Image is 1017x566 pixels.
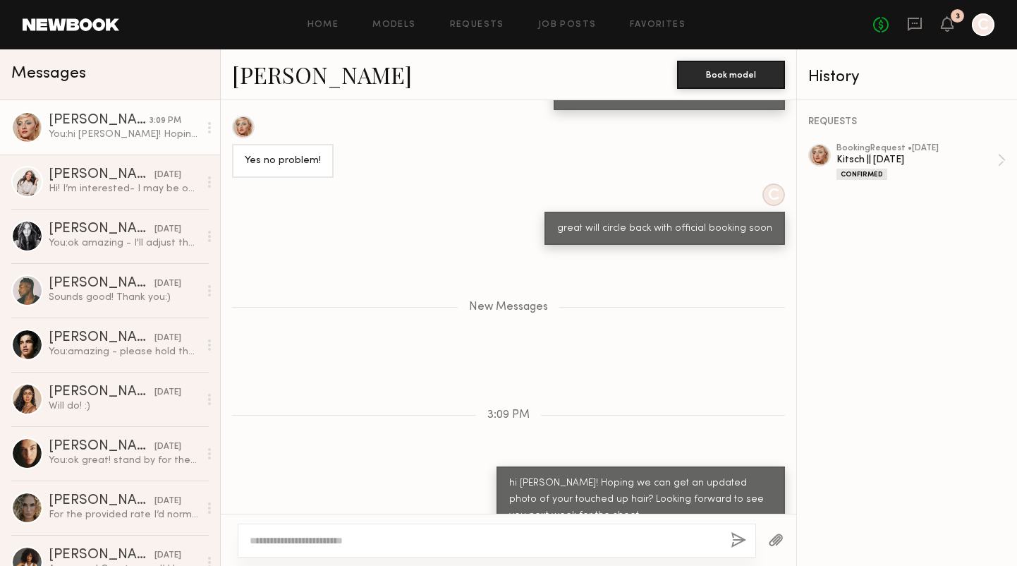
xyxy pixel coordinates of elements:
[372,20,415,30] a: Models
[154,549,181,562] div: [DATE]
[49,345,199,359] div: You: amazing - please hold the day for us - we'll reach out with scheduling shortly
[677,68,785,80] a: Book model
[808,117,1006,127] div: REQUESTS
[49,182,199,195] div: Hi! I’m interested- I may be out of town - I will find out [DATE]. What’s the rate and usage for ...
[49,291,199,304] div: Sounds good! Thank you:)
[49,128,199,141] div: You: hi [PERSON_NAME]! Hoping we can get an updated photo of your touched up hair? Looking forwar...
[836,153,997,167] div: Kitsch || [DATE]
[245,153,321,169] div: Yes no problem!
[154,277,181,291] div: [DATE]
[307,20,339,30] a: Home
[49,508,199,522] div: For the provided rate I’d normally say one year.
[557,221,772,237] div: great will circle back with official booking soon
[487,409,530,421] span: 3:09 PM
[450,20,504,30] a: Requests
[509,476,772,524] div: hi [PERSON_NAME]! Hoping we can get an updated photo of your touched up hair? Looking forward to ...
[49,548,154,562] div: [PERSON_NAME]
[836,144,997,153] div: booking Request • [DATE]
[154,332,181,345] div: [DATE]
[49,222,154,236] div: [PERSON_NAME]
[49,494,154,508] div: [PERSON_NAME]
[49,236,199,250] div: You: ok amazing - I'll adjust the booking
[11,66,86,82] span: Messages
[972,13,994,36] a: C
[154,495,181,508] div: [DATE]
[49,331,154,345] div: [PERSON_NAME]
[154,223,181,236] div: [DATE]
[154,386,181,399] div: [DATE]
[836,169,887,180] div: Confirmed
[154,440,181,454] div: [DATE]
[956,13,960,20] div: 3
[49,168,154,182] div: [PERSON_NAME]
[630,20,686,30] a: Favorites
[232,59,412,90] a: [PERSON_NAME]
[49,440,154,454] div: [PERSON_NAME]
[154,169,181,182] div: [DATE]
[49,385,154,399] div: [PERSON_NAME]
[150,114,181,128] div: 3:09 PM
[808,69,1006,85] div: History
[469,301,548,313] span: New Messages
[49,114,150,128] div: [PERSON_NAME]
[49,454,199,467] div: You: ok great! stand by for the official booking
[836,144,1006,180] a: bookingRequest •[DATE]Kitsch || [DATE]Confirmed
[49,277,154,291] div: [PERSON_NAME]
[49,399,199,413] div: Will do! :)
[538,20,597,30] a: Job Posts
[677,61,785,89] button: Book model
